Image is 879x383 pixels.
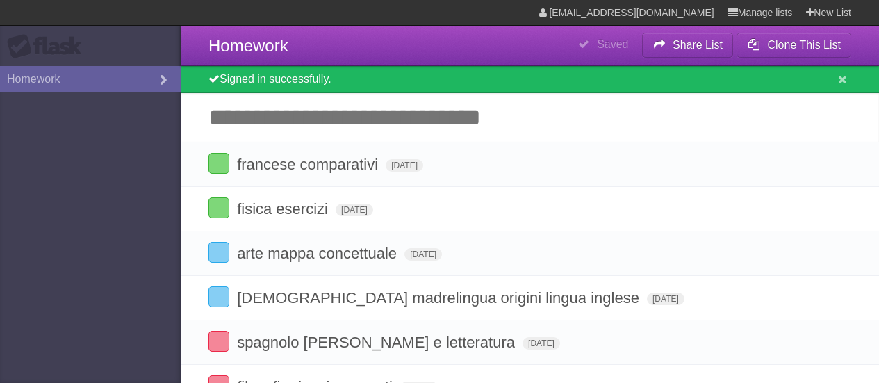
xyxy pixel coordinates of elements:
[237,200,331,218] span: fisica esercizi
[237,245,400,262] span: arte mappa concettuale
[642,33,734,58] button: Share List
[208,197,229,218] label: Done
[208,242,229,263] label: Done
[737,33,851,58] button: Clone This List
[181,66,879,93] div: Signed in successfully.
[208,331,229,352] label: Done
[237,156,381,173] span: francese comparativi
[208,286,229,307] label: Done
[673,39,723,51] b: Share List
[7,34,90,59] div: Flask
[597,38,628,50] b: Saved
[404,248,442,261] span: [DATE]
[208,153,229,174] label: Done
[647,293,684,305] span: [DATE]
[523,337,560,350] span: [DATE]
[336,204,373,216] span: [DATE]
[386,159,423,172] span: [DATE]
[237,334,518,351] span: spagnolo [PERSON_NAME] e letteratura
[208,36,288,55] span: Homework
[767,39,841,51] b: Clone This List
[237,289,643,307] span: [DEMOGRAPHIC_DATA] madrelingua origini lingua inglese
